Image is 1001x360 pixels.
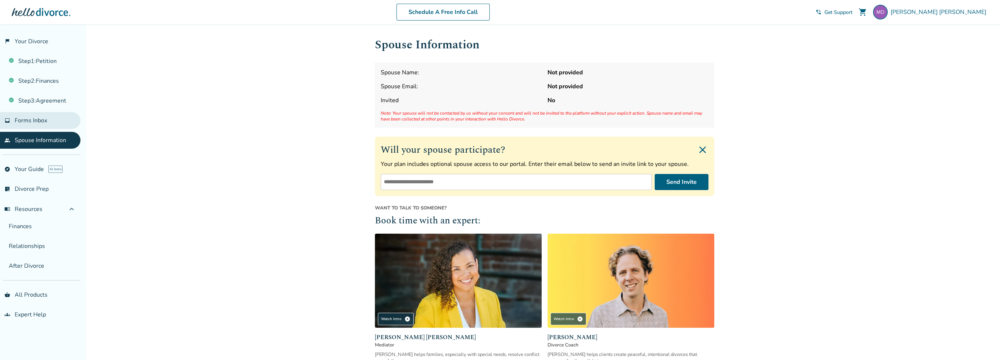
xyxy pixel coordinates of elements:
img: Close invite form [697,144,708,156]
span: phone_in_talk [816,9,821,15]
span: people [4,137,10,143]
span: play_circle [404,316,410,322]
span: groups [4,312,10,318]
div: Watch Intro [550,313,586,325]
span: play_circle [577,316,583,322]
span: shopping_basket [4,292,10,298]
span: Mediator [375,342,542,348]
span: Get Support [824,9,853,16]
span: Divorce Coach [547,342,714,348]
p: Your plan includes optional spouse access to our portal. Enter their email below to send an invit... [381,160,708,168]
span: explore [4,166,10,172]
h2: Will your spouse participate? [381,142,708,157]
span: inbox [4,118,10,123]
img: James Traub [547,234,714,328]
span: menu_book [4,206,10,212]
span: Spouse Name: [381,68,542,77]
h1: Spouse Information [375,36,714,54]
a: Schedule A Free Info Call [396,4,490,21]
strong: Not provided [547,82,708,90]
span: [PERSON_NAME] [PERSON_NAME] [375,333,542,342]
img: michelledodson1115@gmail.com [873,5,888,19]
span: flag_2 [4,38,10,44]
span: shopping_cart [858,8,867,16]
iframe: Chat Widget [964,325,1001,360]
div: Watch Intro [378,313,414,325]
button: Send Invite [655,174,708,190]
strong: No [547,96,708,104]
span: [PERSON_NAME] [PERSON_NAME] [891,8,989,16]
span: list_alt_check [4,186,10,192]
span: Resources [4,205,42,213]
span: [PERSON_NAME] [547,333,714,342]
a: phone_in_talkGet Support [816,9,853,16]
span: Want to talk to someone? [375,205,714,211]
span: Spouse Email: [381,82,542,90]
span: Invited [381,96,542,104]
span: AI beta [48,166,63,173]
strong: Not provided [547,68,708,77]
span: Forms Inbox [15,116,47,125]
span: expand_less [67,205,76,214]
span: Note: Your spouse will not be contacted by us without your consent and will not be invited to the... [381,110,708,122]
img: Claudia Brown Coulter [375,234,542,328]
h2: Book time with an expert: [375,214,714,228]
